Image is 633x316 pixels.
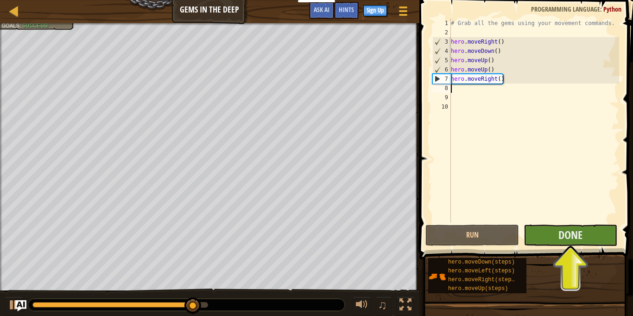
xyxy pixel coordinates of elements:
[15,300,26,311] button: Ask AI
[432,84,451,93] div: 8
[376,297,392,316] button: ♫
[432,93,451,102] div: 9
[558,227,582,242] span: Done
[432,102,451,111] div: 10
[433,46,451,56] div: 4
[314,5,329,14] span: Ask AI
[433,65,451,74] div: 6
[363,5,387,16] button: Sign Up
[428,268,446,285] img: portrait.png
[339,5,354,14] span: Hints
[448,259,515,265] span: hero.moveDown(steps)
[309,2,334,19] button: Ask AI
[378,298,387,312] span: ♫
[425,225,519,246] button: Run
[353,297,371,316] button: Adjust volume
[433,37,451,46] div: 3
[524,225,617,246] button: Done
[448,285,508,292] span: hero.moveUp(steps)
[433,74,451,84] div: 7
[433,56,451,65] div: 5
[448,277,518,283] span: hero.moveRight(steps)
[600,5,603,13] span: :
[392,2,415,24] button: Show game menu
[603,5,621,13] span: Python
[5,297,23,316] button: Ctrl + P: Play
[531,5,600,13] span: Programming language
[448,268,515,274] span: hero.moveLeft(steps)
[432,28,451,37] div: 2
[432,19,451,28] div: 1
[396,297,415,316] button: Toggle fullscreen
